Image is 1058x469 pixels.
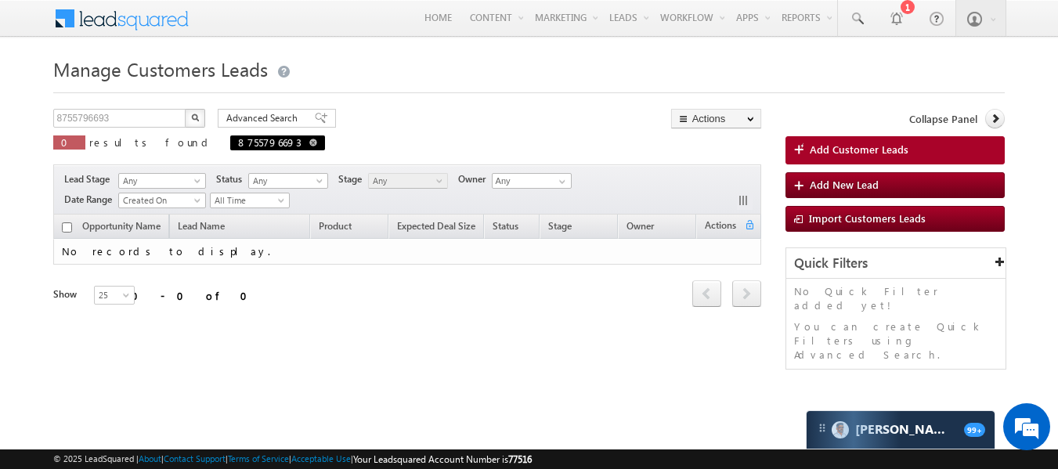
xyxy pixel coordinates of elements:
[397,220,475,232] span: Expected Deal Size
[732,280,761,307] span: next
[369,174,443,188] span: Any
[692,282,721,307] a: prev
[794,284,998,312] p: No Quick Filter added yet!
[89,135,214,149] span: results found
[806,410,995,449] div: carter-dragCarter[PERSON_NAME]99+
[809,211,926,225] span: Import Customers Leads
[238,135,302,149] span: 8755796693
[492,173,572,189] input: Type to Search
[216,172,248,186] span: Status
[81,82,263,103] div: Chat with us now
[389,218,483,238] a: Expected Deal Size
[540,218,580,238] a: Stage
[353,453,532,465] span: Your Leadsquared Account Number is
[119,193,200,207] span: Created On
[458,172,492,186] span: Owner
[786,248,1006,279] div: Quick Filters
[191,114,199,121] img: Search
[732,282,761,307] a: next
[551,174,570,189] a: Show All Items
[816,422,829,435] img: carter-drag
[319,220,352,232] span: Product
[211,193,285,207] span: All Time
[118,173,206,189] a: Any
[548,220,572,232] span: Stage
[82,220,161,232] span: Opportunity Name
[118,193,206,208] a: Created On
[119,174,200,188] span: Any
[909,112,977,126] span: Collapse Panel
[132,287,257,305] div: 0 - 0 of 0
[95,288,136,302] span: 25
[27,82,66,103] img: d_60004797649_company_0_60004797649
[368,173,448,189] a: Any
[257,8,294,45] div: Minimize live chat window
[248,173,328,189] a: Any
[20,145,286,348] textarea: Type your message and hit 'Enter'
[785,136,1006,164] a: Add Customer Leads
[338,172,368,186] span: Stage
[228,453,289,464] a: Terms of Service
[61,135,78,149] span: 0
[671,109,761,128] button: Actions
[53,239,761,265] td: No records to display.
[226,111,302,125] span: Advanced Search
[74,218,168,238] a: Opportunity Name
[139,453,161,464] a: About
[626,220,654,232] span: Owner
[53,452,532,467] span: © 2025 LeadSquared | | | | |
[94,286,135,305] a: 25
[697,217,744,237] span: Actions
[508,453,532,465] span: 77516
[485,218,526,238] a: Status
[170,218,233,238] span: Lead Name
[964,423,985,437] span: 99+
[213,362,284,383] em: Start Chat
[210,193,290,208] a: All Time
[64,193,118,207] span: Date Range
[810,178,879,191] span: Add New Lead
[64,172,116,186] span: Lead Stage
[62,222,72,233] input: Check all records
[794,319,998,362] p: You can create Quick Filters using Advanced Search.
[249,174,323,188] span: Any
[53,56,268,81] span: Manage Customers Leads
[164,453,226,464] a: Contact Support
[291,453,351,464] a: Acceptable Use
[53,287,81,301] div: Show
[810,143,908,157] span: Add Customer Leads
[692,280,721,307] span: prev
